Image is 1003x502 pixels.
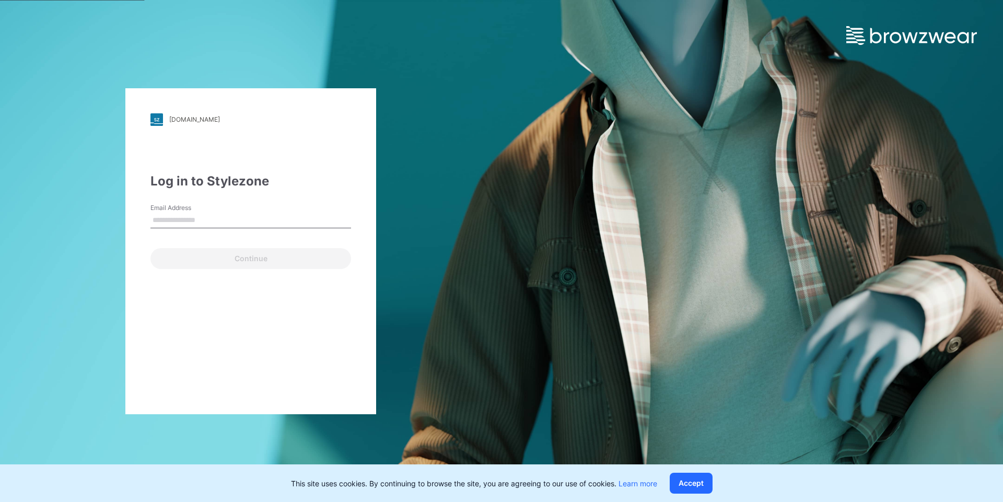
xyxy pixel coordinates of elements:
p: This site uses cookies. By continuing to browse the site, you are agreeing to our use of cookies. [291,478,657,489]
div: Log in to Stylezone [150,172,351,191]
a: Learn more [619,479,657,488]
img: stylezone-logo.562084cfcfab977791bfbf7441f1a819.svg [150,113,163,126]
img: browzwear-logo.e42bd6dac1945053ebaf764b6aa21510.svg [846,26,977,45]
button: Accept [670,473,713,494]
a: [DOMAIN_NAME] [150,113,351,126]
label: Email Address [150,203,224,213]
div: [DOMAIN_NAME] [169,115,220,123]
